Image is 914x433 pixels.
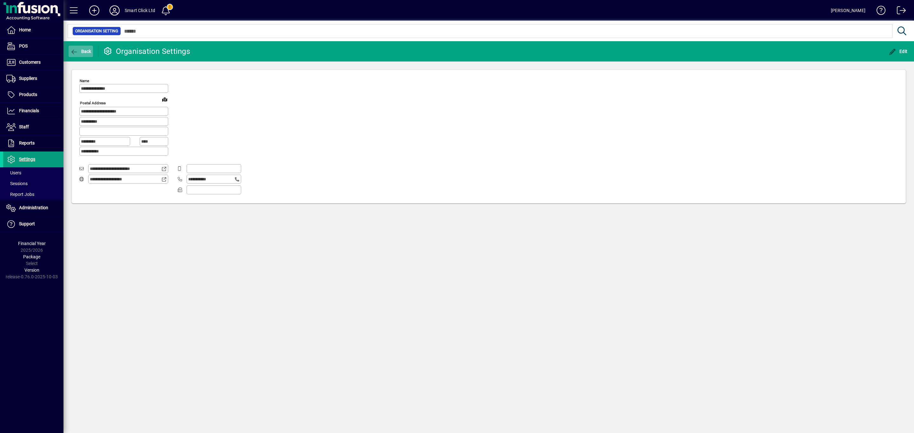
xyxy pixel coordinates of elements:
span: Staff [19,124,29,129]
a: POS [3,38,63,54]
a: Support [3,216,63,232]
span: Administration [19,205,48,210]
span: Suppliers [19,76,37,81]
a: Sessions [3,178,63,189]
button: Back [69,46,93,57]
a: Report Jobs [3,189,63,200]
button: Add [84,5,104,16]
a: Reports [3,135,63,151]
button: Edit [887,46,909,57]
span: Report Jobs [6,192,34,197]
span: Organisation Setting [75,28,118,34]
span: Products [19,92,37,97]
a: Products [3,87,63,103]
span: Sessions [6,181,28,186]
a: View on map [160,94,170,104]
span: POS [19,43,28,48]
button: Profile [104,5,125,16]
a: Financials [3,103,63,119]
a: Logout [892,1,906,22]
app-page-header-button: Back [63,46,98,57]
span: Financial Year [18,241,46,246]
span: Customers [19,60,41,65]
div: [PERSON_NAME] [831,5,865,16]
span: Package [23,254,40,259]
span: Reports [19,140,35,145]
a: Suppliers [3,71,63,87]
div: Smart Click Ltd [125,5,156,16]
a: Knowledge Base [872,1,886,22]
span: Edit [889,49,908,54]
div: Organisation Settings [103,46,190,56]
a: Customers [3,55,63,70]
span: Back [70,49,91,54]
span: Settings [19,157,35,162]
span: Home [19,27,31,32]
a: Staff [3,119,63,135]
a: Administration [3,200,63,216]
mat-label: Name [80,79,89,83]
span: Users [6,170,21,175]
a: Users [3,167,63,178]
span: Version [24,268,39,273]
a: Home [3,22,63,38]
span: Support [19,221,35,226]
span: Financials [19,108,39,113]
